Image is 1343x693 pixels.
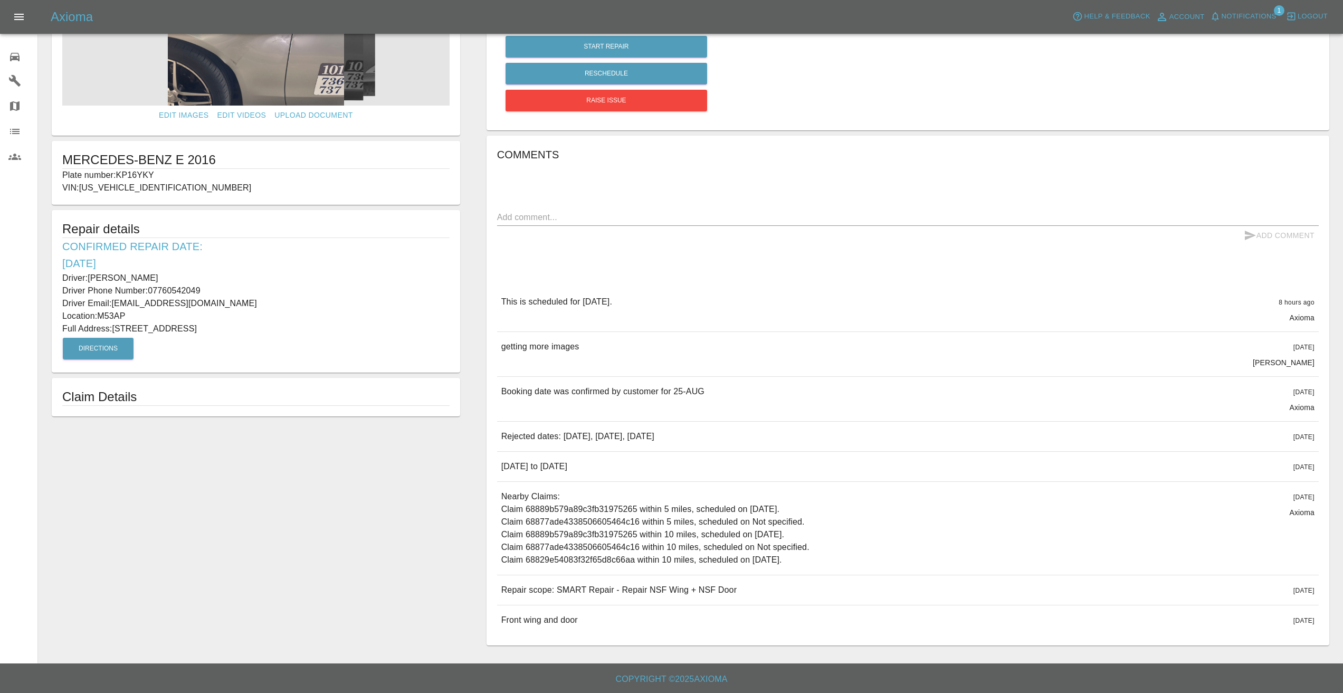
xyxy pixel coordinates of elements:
[1293,587,1315,594] span: [DATE]
[1169,11,1205,23] span: Account
[497,146,1319,163] h6: Comments
[1289,507,1315,518] p: Axioma
[506,36,707,58] button: Start Repair
[506,90,707,111] button: Raise issue
[1298,11,1328,23] span: Logout
[1293,617,1315,624] span: [DATE]
[506,63,707,84] button: Reschedule
[62,182,450,194] p: VIN: [US_VEHICLE_IDENTIFICATION_NUMBER]
[1293,463,1315,471] span: [DATE]
[6,4,32,30] button: Open drawer
[501,490,809,566] p: Nearby Claims: Claim 68889b579a89c3fb31975265 within 5 miles, scheduled on [DATE]. Claim 68877ade...
[1207,8,1279,25] button: Notifications
[63,338,134,359] button: Directions
[501,584,737,596] p: Repair scope: SMART Repair - Repair NSF Wing + NSF Door
[1293,433,1315,441] span: [DATE]
[501,430,654,443] p: Rejected dates: [DATE], [DATE], [DATE]
[62,221,450,238] h5: Repair details
[62,169,450,182] p: Plate number: KP16YKY
[1153,8,1207,25] a: Account
[1293,493,1315,501] span: [DATE]
[62,388,450,405] h1: Claim Details
[1070,8,1152,25] button: Help & Feedback
[1293,388,1315,396] span: [DATE]
[501,614,578,626] p: Front wing and door
[155,106,213,125] a: Edit Images
[8,672,1335,687] h6: Copyright © 2025 Axioma
[1289,402,1315,413] p: Axioma
[51,8,93,25] h5: Axioma
[501,296,612,308] p: This is scheduled for [DATE].
[62,322,450,335] p: Full Address: [STREET_ADDRESS]
[501,385,704,398] p: Booking date was confirmed by customer for 25-AUG
[501,340,579,353] p: getting more images
[62,272,450,284] p: Driver: [PERSON_NAME]
[62,284,450,297] p: Driver Phone Number: 07760542049
[1222,11,1277,23] span: Notifications
[1289,312,1315,323] p: Axioma
[62,310,450,322] p: Location: M53AP
[1293,344,1315,351] span: [DATE]
[62,297,450,310] p: Driver Email: [EMAIL_ADDRESS][DOMAIN_NAME]
[1253,357,1315,368] p: [PERSON_NAME]
[501,460,567,473] p: [DATE] to [DATE]
[62,151,450,168] h1: MERCEDES-BENZ E 2016
[1274,5,1284,16] span: 1
[213,106,270,125] a: Edit Videos
[1283,8,1330,25] button: Logout
[1084,11,1150,23] span: Help & Feedback
[62,238,450,272] h6: Confirmed Repair Date: [DATE]
[1279,299,1315,306] span: 8 hours ago
[270,106,357,125] a: Upload Document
